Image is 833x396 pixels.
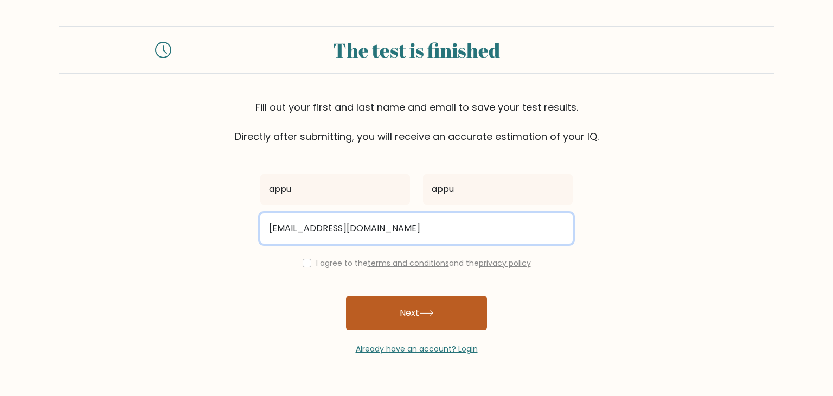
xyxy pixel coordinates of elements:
[59,100,774,144] div: Fill out your first and last name and email to save your test results. Directly after submitting,...
[260,174,410,205] input: First name
[346,296,487,330] button: Next
[184,35,649,65] div: The test is finished
[356,343,478,354] a: Already have an account? Login
[368,258,449,269] a: terms and conditions
[316,258,531,269] label: I agree to the and the
[479,258,531,269] a: privacy policy
[423,174,573,205] input: Last name
[260,213,573,244] input: Email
